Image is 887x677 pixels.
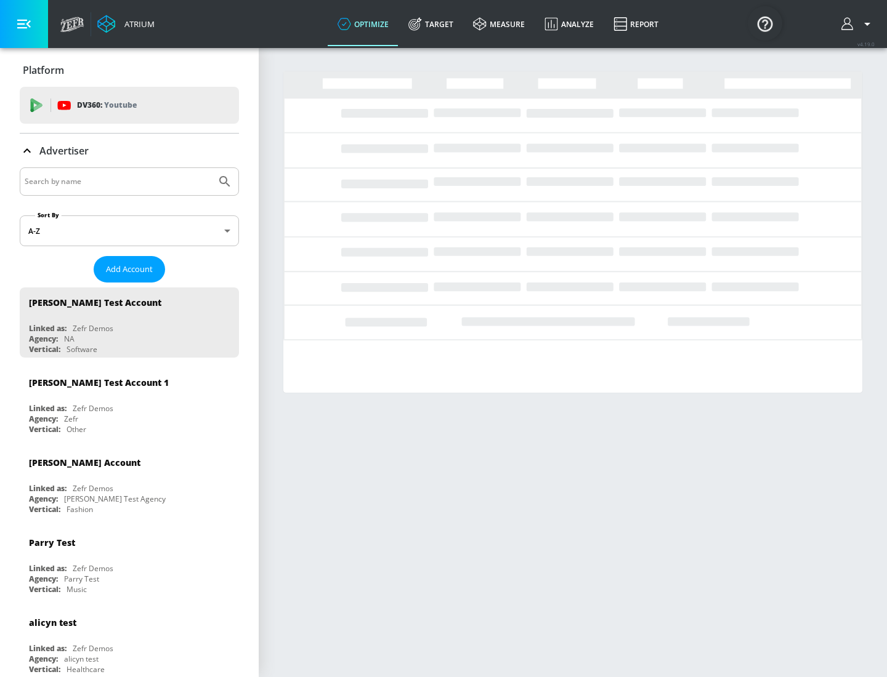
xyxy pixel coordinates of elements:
div: Parry TestLinked as:Zefr DemosAgency:Parry TestVertical:Music [20,527,239,598]
div: Zefr Demos [73,643,113,654]
div: Zefr Demos [73,323,113,334]
p: Advertiser [39,144,89,158]
div: [PERSON_NAME] Test Account 1 [29,377,169,388]
div: Music [67,584,87,595]
div: Zefr Demos [73,563,113,574]
div: [PERSON_NAME] Test Account 1Linked as:Zefr DemosAgency:ZefrVertical:Other [20,367,239,438]
div: [PERSON_NAME] Test AccountLinked as:Zefr DemosAgency:NAVertical:Software [20,287,239,358]
div: Vertical: [29,424,60,435]
a: Analyze [535,2,604,46]
div: Vertical: [29,504,60,515]
input: Search by name [25,174,211,190]
p: Platform [23,63,64,77]
div: Atrium [119,18,155,30]
label: Sort By [35,211,62,219]
div: Linked as: [29,483,67,494]
div: [PERSON_NAME] AccountLinked as:Zefr DemosAgency:[PERSON_NAME] Test AgencyVertical:Fashion [20,447,239,518]
button: Open Resource Center [748,6,782,41]
div: Zefr Demos [73,403,113,414]
div: Zefr [64,414,78,424]
span: v 4.19.0 [857,41,875,47]
button: Add Account [94,256,165,282]
div: Healthcare [67,664,105,675]
div: Agency: [29,414,58,424]
div: Agency: [29,494,58,504]
div: Agency: [29,334,58,344]
a: measure [463,2,535,46]
span: Add Account [106,262,153,276]
p: Youtube [104,98,137,111]
div: [PERSON_NAME] Test Account [29,297,161,308]
div: Software [67,344,97,355]
a: optimize [328,2,399,46]
div: Advertiser [20,134,239,168]
div: Fashion [67,504,93,515]
div: DV360: Youtube [20,87,239,124]
div: Parry Test [64,574,99,584]
div: alicyn test [29,617,76,628]
p: DV360: [77,98,137,112]
div: Linked as: [29,643,67,654]
div: alicyn test [64,654,99,664]
div: Agency: [29,654,58,664]
div: Linked as: [29,403,67,414]
a: Target [399,2,463,46]
a: Atrium [97,15,155,33]
div: Other [67,424,86,435]
div: NA [64,334,75,344]
div: Platform [20,53,239,87]
div: Vertical: [29,584,60,595]
div: Zefr Demos [73,483,113,494]
div: A-Z [20,215,239,246]
div: Vertical: [29,664,60,675]
div: Agency: [29,574,58,584]
a: Report [604,2,668,46]
div: Parry Test [29,537,75,548]
div: Linked as: [29,563,67,574]
div: Vertical: [29,344,60,355]
div: Linked as: [29,323,67,334]
div: [PERSON_NAME] Test Agency [64,494,166,504]
div: [PERSON_NAME] Account [29,457,140,468]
